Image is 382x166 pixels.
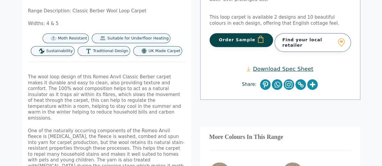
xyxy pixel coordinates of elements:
h3: More Colours In This Range [209,136,351,138]
a: Copy Link [295,79,306,90]
a: Pinterest [260,79,271,90]
span: Sustainability [46,49,73,54]
span: Suitable for Underfloor Heating [107,36,169,41]
span: Share: [242,82,259,88]
p: This loop carpet is available 2 designs and 10 beautiful colours in each design, offering that En... [210,14,351,26]
a: Whatsapp [272,79,282,90]
p: Widths: 4 & 5 [28,21,185,27]
a: Instagram [284,79,294,90]
button: Order Sample [210,33,273,47]
a: Download Spec Sheet [247,65,313,72]
a: Find your local retailer [274,33,351,52]
span: The wool loop design of this Romeo Anvil Classic Berber carpet makes it durable and easy to clean... [28,74,181,121]
a: More [307,79,318,90]
span: Traditional Design [93,49,128,54]
p: Range Description: Classic Berber Wool Loop Carpet [28,8,185,14]
span: Moth Resistant [58,36,87,41]
span: UK Made Carpet [149,49,180,54]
